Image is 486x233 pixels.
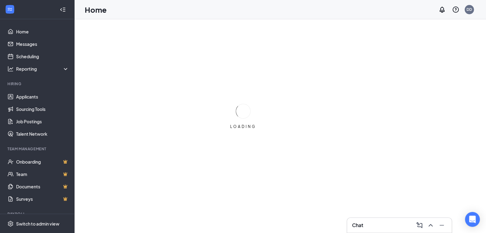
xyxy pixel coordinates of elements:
svg: ChevronUp [427,222,434,229]
div: Reporting [16,66,69,72]
button: ComposeMessage [415,220,424,230]
svg: Analysis [7,66,14,72]
a: TeamCrown [16,168,69,180]
div: LOADING [228,124,259,129]
div: Open Intercom Messenger [465,212,480,227]
svg: WorkstreamLogo [7,6,13,12]
svg: Minimize [438,222,445,229]
div: Payroll [7,211,68,217]
a: Sourcing Tools [16,103,69,115]
h3: Chat [352,222,363,229]
svg: Collapse [60,7,66,13]
div: DD [467,7,472,12]
div: Switch to admin view [16,221,59,227]
button: ChevronUp [426,220,436,230]
a: DocumentsCrown [16,180,69,193]
div: Team Management [7,146,68,152]
a: Job Postings [16,115,69,128]
svg: Settings [7,221,14,227]
h1: Home [85,4,107,15]
svg: ComposeMessage [416,222,423,229]
svg: Notifications [438,6,446,13]
a: Applicants [16,90,69,103]
a: Messages [16,38,69,50]
a: Home [16,25,69,38]
a: SurveysCrown [16,193,69,205]
svg: QuestionInfo [452,6,459,13]
button: Minimize [437,220,447,230]
a: Talent Network [16,128,69,140]
a: OnboardingCrown [16,156,69,168]
div: Hiring [7,81,68,86]
a: Scheduling [16,50,69,63]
